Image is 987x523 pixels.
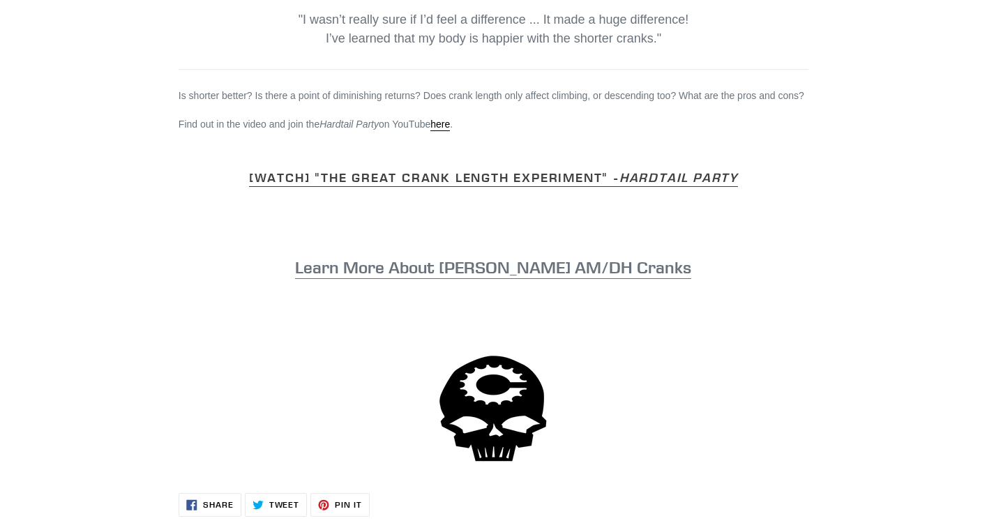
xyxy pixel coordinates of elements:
p: Is shorter better? Is there a point of diminishing returns? Does crank length only affect climbin... [179,89,808,103]
p: Find out in the video and join the on YouTube . [179,117,808,132]
a: [WATCH] "The Great Crank Length Experiment" -Hardtail Party [249,169,738,187]
a: Learn More About [PERSON_NAME] AM/DH Cranks [295,257,691,279]
em: Hardtail Party [319,119,379,130]
span: Pin it [335,501,362,509]
a: here [430,119,450,131]
span: Tweet [269,501,300,509]
strong: [WATCH] "The Great Crank Length Experiment" - [249,169,738,185]
em: Hardtail Party [619,169,738,185]
span: Share [203,501,234,509]
p: "I wasn’t really sure if I’d feel a difference ... It made a huge difference! I’ve learned that m... [179,10,808,48]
